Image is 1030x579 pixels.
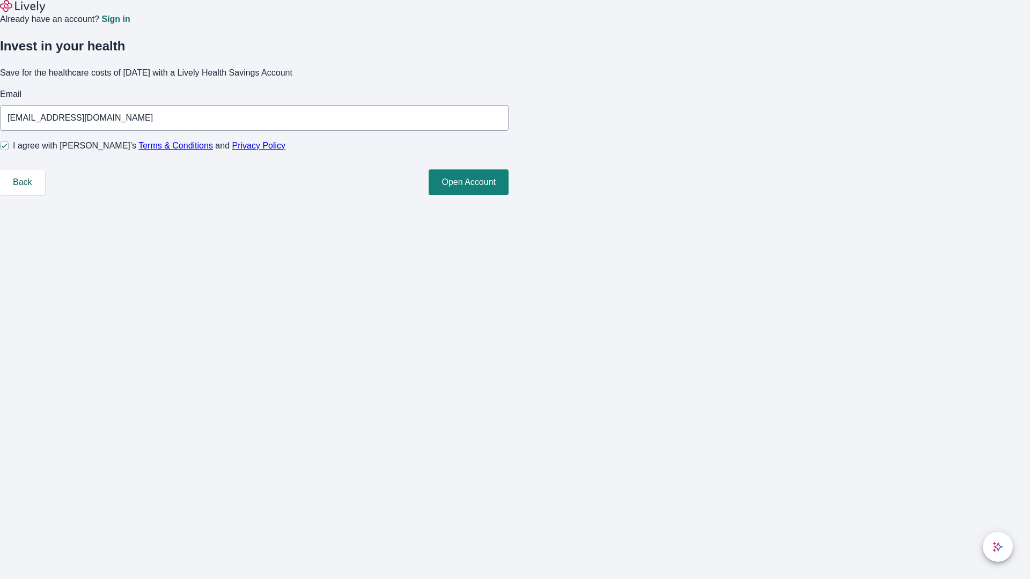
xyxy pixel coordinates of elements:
button: chat [983,532,1013,562]
a: Sign in [101,15,130,24]
a: Terms & Conditions [138,141,213,150]
button: Open Account [429,169,509,195]
svg: Lively AI Assistant [992,541,1003,552]
span: I agree with [PERSON_NAME]’s and [13,139,285,152]
a: Privacy Policy [232,141,286,150]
